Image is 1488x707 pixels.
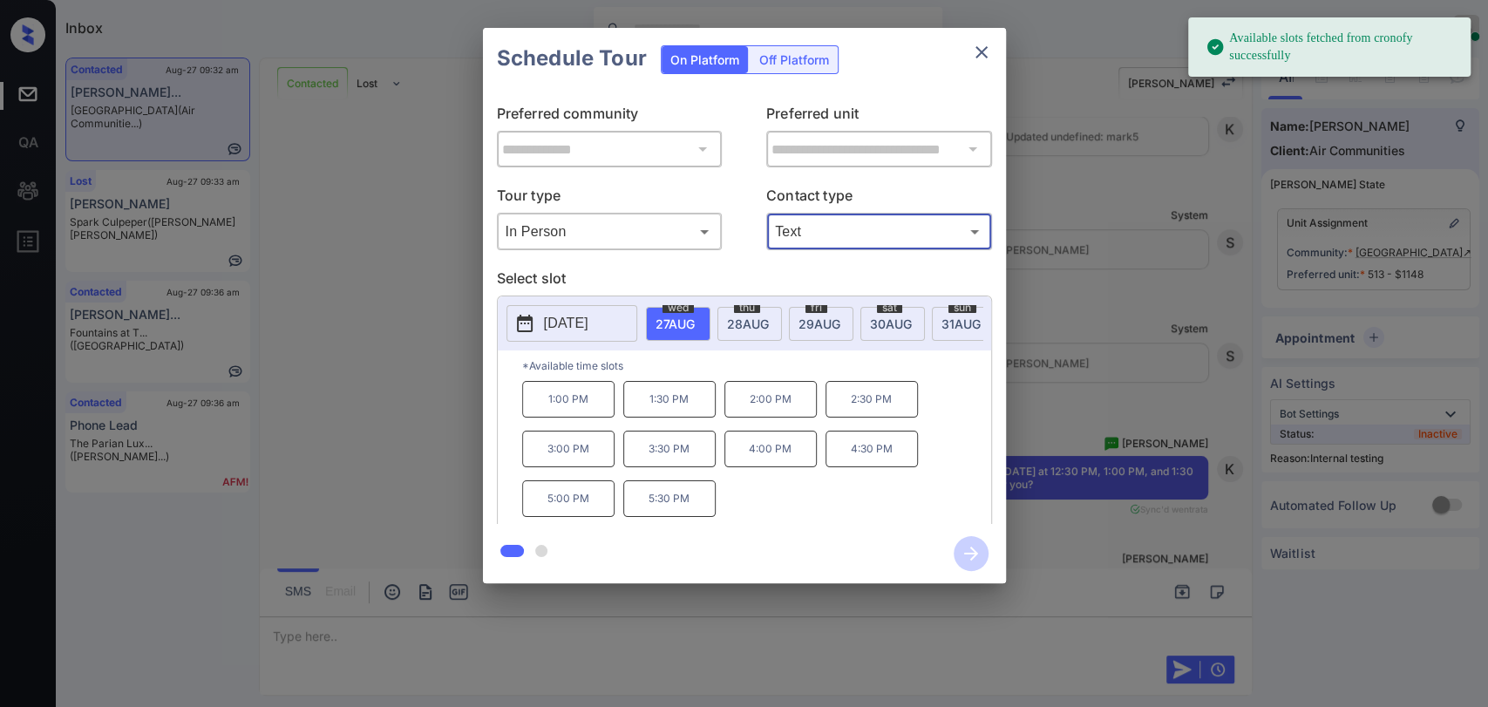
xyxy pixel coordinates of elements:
[662,46,748,73] div: On Platform
[877,303,902,313] span: sat
[727,316,769,331] span: 28 AUG
[751,46,838,73] div: Off Platform
[932,307,996,341] div: date-select
[717,307,782,341] div: date-select
[766,185,992,213] p: Contact type
[798,316,840,331] span: 29 AUG
[522,381,615,418] p: 1:00 PM
[522,480,615,517] p: 5:00 PM
[656,316,695,331] span: 27 AUG
[724,381,817,418] p: 2:00 PM
[662,303,694,313] span: wed
[943,531,999,576] button: btn-next
[506,305,637,342] button: [DATE]
[522,431,615,467] p: 3:00 PM
[948,303,976,313] span: sun
[826,381,918,418] p: 2:30 PM
[623,381,716,418] p: 1:30 PM
[646,307,710,341] div: date-select
[501,217,718,246] div: In Person
[860,307,925,341] div: date-select
[771,217,988,246] div: Text
[941,316,981,331] span: 31 AUG
[483,28,661,89] h2: Schedule Tour
[870,316,912,331] span: 30 AUG
[826,431,918,467] p: 4:30 PM
[724,431,817,467] p: 4:00 PM
[544,313,588,334] p: [DATE]
[623,431,716,467] p: 3:30 PM
[734,303,760,313] span: thu
[805,303,827,313] span: fri
[789,307,853,341] div: date-select
[964,35,999,70] button: close
[766,103,992,131] p: Preferred unit
[623,480,716,517] p: 5:30 PM
[522,350,991,381] p: *Available time slots
[497,268,992,296] p: Select slot
[497,103,723,131] p: Preferred community
[497,185,723,213] p: Tour type
[1206,23,1457,71] div: Available slots fetched from cronofy successfully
